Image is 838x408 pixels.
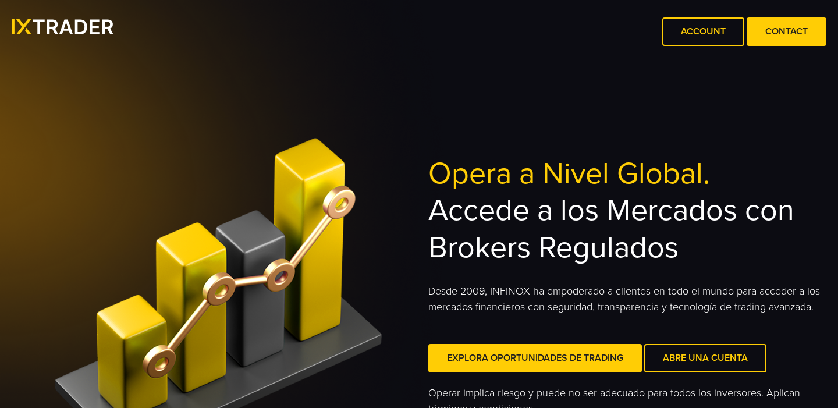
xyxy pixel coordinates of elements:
[428,283,826,315] p: Desde 2009, INFINOX ha empoderado a clientes en todo el mundo para acceder a los mercados financi...
[428,155,710,192] span: Opera a Nivel Global.
[747,17,826,46] a: Contact
[428,155,826,266] h2: Accede a los Mercados con Brokers Regulados
[662,17,744,46] a: Account
[428,344,642,372] a: Explora Oportunidades de Trading
[644,344,766,372] a: Abre una Cuenta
